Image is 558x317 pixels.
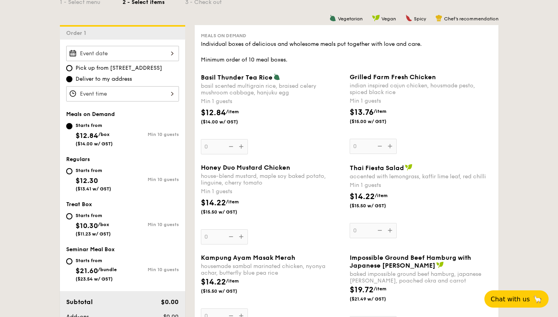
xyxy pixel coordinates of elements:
span: Basil Thunder Tea Rice [201,74,273,81]
span: /bundle [98,267,117,272]
span: $12.84 [201,108,226,118]
span: ($15.00 w/ GST) [350,118,403,125]
span: ($21.49 w/ GST) [350,296,403,302]
div: basil scented multigrain rice, braised celery mushroom cabbage, hanjuku egg [201,83,343,96]
img: icon-spicy.37a8142b.svg [405,14,412,22]
input: Event date [66,46,179,61]
span: Order 1 [66,30,89,36]
span: $13.76 [350,108,374,117]
input: Starts from$12.30($13.41 w/ GST)Min 10 guests [66,168,72,174]
span: Treat Box [66,201,92,208]
span: ($23.54 w/ GST) [76,276,113,282]
div: Min 1 guests [201,98,343,105]
span: Kampung Ayam Masak Merah [201,254,295,261]
img: icon-vegan.f8ff3823.svg [405,164,413,171]
input: Event time [66,86,179,101]
div: Starts from [76,122,113,129]
div: Individual boxes of delicious and wholesome meals put together with love and care. Minimum order ... [201,40,492,64]
div: Min 10 guests [123,177,179,182]
span: $14.22 [201,198,226,208]
span: $19.72 [350,285,374,295]
button: Chat with us🦙 [484,290,549,308]
span: $10.30 [76,221,98,230]
span: Chat with us [491,295,530,303]
div: Min 10 guests [123,222,179,227]
span: Seminar Meal Box [66,246,115,253]
span: Grilled Farm Fresh Chicken [350,73,436,81]
div: accented with lemongrass, kaffir lime leaf, red chilli [350,173,492,180]
span: /item [374,109,386,114]
span: ($11.23 w/ GST) [76,231,111,237]
span: /box [98,132,110,137]
div: Starts from [76,212,111,219]
span: Deliver to my address [76,75,132,83]
span: $0.00 [161,298,179,306]
span: /item [226,109,239,114]
span: ($13.41 w/ GST) [76,186,111,192]
input: Pick up from [STREET_ADDRESS] [66,65,72,71]
img: icon-vegetarian.fe4039eb.svg [329,14,336,22]
span: /item [226,199,239,205]
span: Honey Duo Mustard Chicken [201,164,290,171]
div: Min 1 guests [201,188,343,196]
div: indian inspired cajun chicken, housmade pesto, spiced black rice [350,82,492,96]
input: Starts from$21.60/bundle($23.54 w/ GST)Min 10 guests [66,258,72,264]
span: Subtotal [66,298,93,306]
div: Min 1 guests [350,181,492,189]
div: Min 10 guests [123,267,179,272]
img: icon-vegan.f8ff3823.svg [372,14,380,22]
span: $12.30 [76,176,98,185]
img: icon-vegetarian.fe4039eb.svg [273,73,280,80]
div: baked impossible ground beef hamburg, japanese [PERSON_NAME], poached okra and carrot [350,271,492,284]
span: $14.22 [201,277,226,287]
span: Chef's recommendation [444,16,498,22]
img: icon-vegan.f8ff3823.svg [436,261,444,268]
div: Min 10 guests [123,132,179,137]
span: ($15.50 w/ GST) [350,203,403,209]
span: $12.84 [76,131,98,140]
span: /item [375,193,388,198]
span: Meals on Demand [201,33,246,38]
div: Min 1 guests [350,97,492,105]
span: ($14.00 w/ GST) [76,141,113,147]
div: Starts from [76,167,111,174]
span: $14.22 [350,192,375,201]
span: Thai Fiesta Salad [350,164,404,172]
img: icon-chef-hat.a58ddaea.svg [435,14,442,22]
span: $21.60 [76,266,98,275]
span: Pick up from [STREET_ADDRESS] [76,64,162,72]
span: Vegetarian [338,16,363,22]
input: Deliver to my address [66,76,72,82]
span: /box [98,222,109,227]
div: housemade sambal marinated chicken, nyonya achar, butterfly blue pea rice [201,263,343,276]
span: Spicy [414,16,426,22]
span: 🦙 [533,295,542,304]
div: Starts from [76,257,117,264]
span: /item [226,278,239,284]
span: Impossible Ground Beef Hamburg with Japanese [PERSON_NAME] [350,254,471,269]
input: Starts from$12.84/box($14.00 w/ GST)Min 10 guests [66,123,72,129]
input: Starts from$10.30/box($11.23 w/ GST)Min 10 guests [66,213,72,219]
span: ($14.00 w/ GST) [201,119,254,125]
span: Regulars [66,156,90,163]
span: ($15.50 w/ GST) [201,288,254,294]
span: /item [374,286,386,292]
span: Vegan [381,16,396,22]
span: ($15.50 w/ GST) [201,209,254,215]
div: house-blend mustard, maple soy baked potato, linguine, cherry tomato [201,173,343,186]
span: Meals on Demand [66,111,115,118]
